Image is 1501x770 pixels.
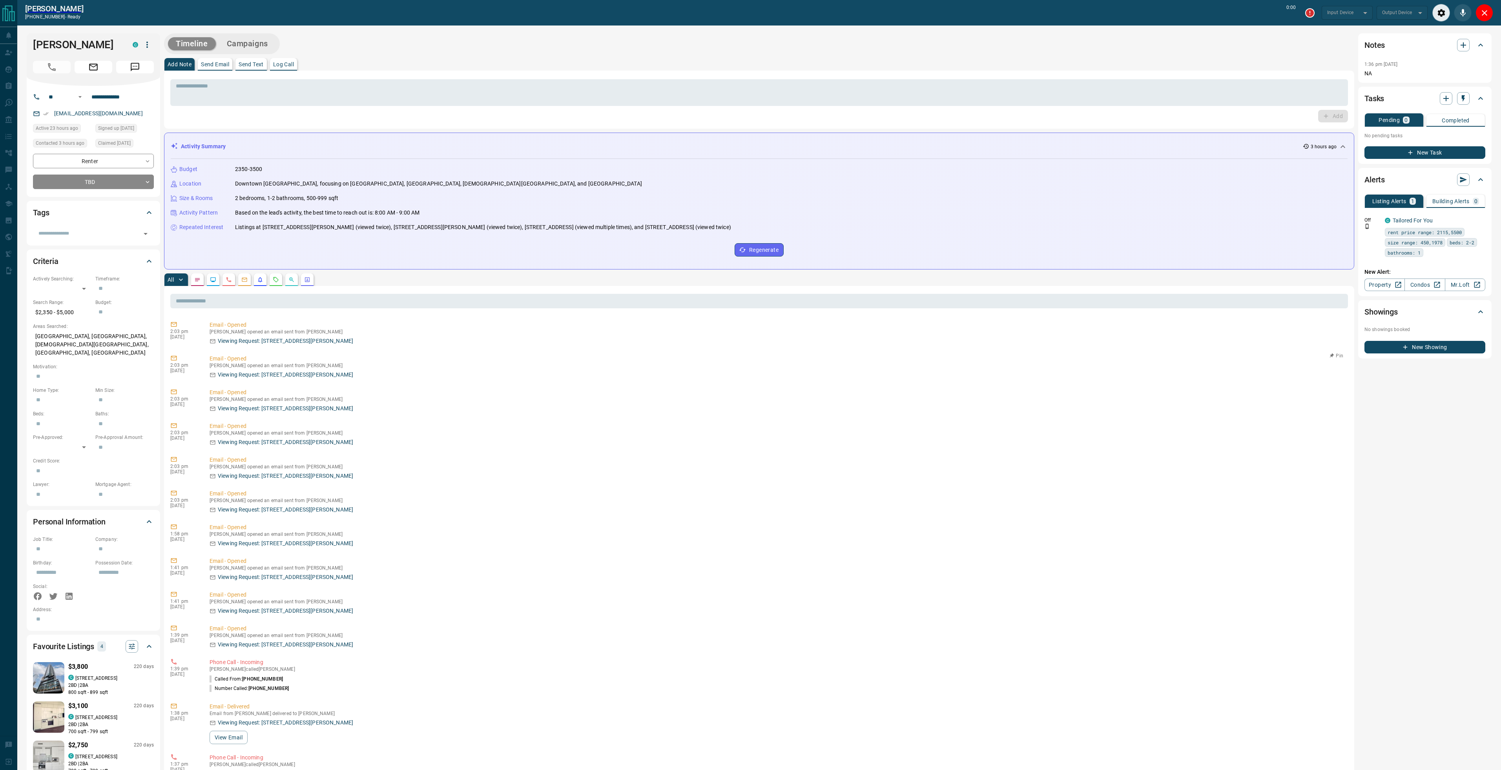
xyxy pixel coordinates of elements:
[170,672,198,677] p: [DATE]
[210,754,1345,762] p: Phone Call - Incoming
[1364,62,1398,67] p: 1:36 pm [DATE]
[171,139,1348,154] div: Activity Summary3 hours ago
[1364,130,1485,142] p: No pending tasks
[170,402,198,407] p: [DATE]
[1311,143,1337,150] p: 3 hours ago
[95,536,154,543] p: Company:
[194,277,201,283] svg: Notes
[95,387,154,394] p: Min Size:
[241,277,248,283] svg: Emails
[170,368,198,373] p: [DATE]
[95,299,154,306] p: Budget:
[170,469,198,475] p: [DATE]
[735,243,784,257] button: Regenerate
[210,422,1345,430] p: Email - Opened
[1364,39,1385,51] h2: Notes
[33,661,154,696] a: Favourited listing$3,800220 dayscondos.ca[STREET_ADDRESS]2BD |2BA800 sqft - 899 sqft
[100,642,104,651] p: 4
[75,61,112,73] span: Email
[1364,217,1380,224] p: Off
[170,435,198,441] p: [DATE]
[68,689,154,696] p: 800 sqft - 899 sqft
[210,658,1345,666] p: Phone Call - Incoming
[33,700,154,735] a: Favourited listing$3,100220 dayscondos.ca[STREET_ADDRESS]2BD |2BA700 sqft - 799 sqft
[210,557,1345,565] p: Email - Opened
[68,728,154,735] p: 700 sqft - 799 sqft
[210,388,1345,397] p: Email - Opened
[210,355,1345,363] p: Email - Opened
[210,591,1345,599] p: Email - Opened
[1364,326,1485,333] p: No showings booked
[33,124,91,135] div: Fri Aug 15 2025
[75,714,117,721] p: [STREET_ADDRESS]
[43,111,49,117] svg: Email Verified
[218,506,353,514] p: Viewing Request: [STREET_ADDRESS][PERSON_NAME]
[33,154,154,168] div: Renter
[68,675,74,680] div: condos.ca
[179,223,223,231] p: Repeated Interest
[210,456,1345,464] p: Email - Opened
[133,42,138,47] div: condos.ca
[33,323,154,330] p: Areas Searched:
[201,62,229,67] p: Send Email
[210,685,289,692] p: Number Called:
[1372,198,1406,204] p: Listing Alerts
[257,277,263,283] svg: Listing Alerts
[33,640,94,653] h2: Favourite Listings
[33,139,91,150] div: Sat Aug 16 2025
[75,675,117,682] p: [STREET_ADDRESS]
[68,682,154,689] p: 2 BD | 2 BA
[1364,92,1384,105] h2: Tasks
[1286,4,1296,22] p: 0:00
[168,277,174,282] p: All
[1364,268,1485,276] p: New Alert:
[68,753,74,759] div: condos.ca
[1450,238,1474,246] span: beds: 2-2
[33,306,91,319] p: $2,350 - $5,000
[170,503,198,508] p: [DATE]
[1388,228,1462,236] span: rent price range: 2115,5500
[33,536,91,543] p: Job Title:
[170,565,198,570] p: 1:41 pm
[33,203,154,222] div: Tags
[75,753,117,760] p: [STREET_ADDRESS]
[218,719,353,727] p: Viewing Request: [STREET_ADDRESS][PERSON_NAME]
[33,515,106,528] h2: Personal Information
[210,633,1345,638] p: [PERSON_NAME] opened an email sent from [PERSON_NAME]
[170,632,198,638] p: 1:39 pm
[98,139,131,147] span: Claimed [DATE]
[170,761,198,767] p: 1:37 pm
[95,124,154,135] div: Sat Dec 07 2024
[170,334,198,340] p: [DATE]
[218,404,353,413] p: Viewing Request: [STREET_ADDRESS][PERSON_NAME]
[170,716,198,721] p: [DATE]
[170,464,198,469] p: 2:03 pm
[226,277,232,283] svg: Calls
[33,175,154,189] div: TBD
[210,329,1345,335] p: [PERSON_NAME] opened an email sent from [PERSON_NAME]
[235,194,338,202] p: 2 bedrooms, 1-2 bathrooms, 500-999 sqft
[170,430,198,435] p: 2:03 pm
[68,714,74,719] div: condos.ca
[304,277,310,283] svg: Agent Actions
[179,194,213,202] p: Size & Rooms
[218,337,353,345] p: Viewing Request: [STREET_ADDRESS][PERSON_NAME]
[33,583,91,590] p: Social:
[33,559,91,566] p: Birthday:
[210,523,1345,532] p: Email - Opened
[1364,173,1385,186] h2: Alerts
[210,731,248,744] button: View Email
[1364,170,1485,189] div: Alerts
[68,741,88,750] p: $2,750
[168,37,216,50] button: Timeline
[33,457,154,464] p: Credit Score:
[179,209,218,217] p: Activity Pattern
[33,606,154,613] p: Address:
[170,497,198,503] p: 2:03 pm
[181,142,226,151] p: Activity Summary
[1432,198,1470,204] p: Building Alerts
[218,539,353,548] p: Viewing Request: [STREET_ADDRESS][PERSON_NAME]
[170,531,198,537] p: 1:58 pm
[179,165,197,173] p: Budget
[210,703,1345,711] p: Email - Delivered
